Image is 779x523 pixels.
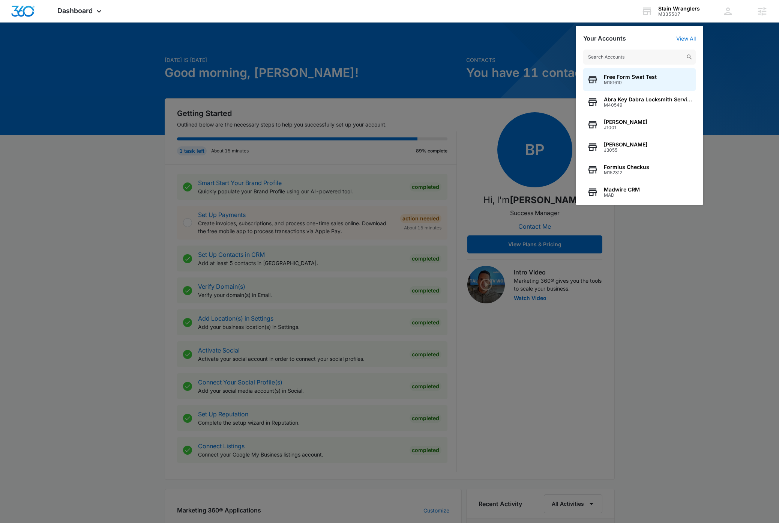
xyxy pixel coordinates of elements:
[604,119,647,125] span: [PERSON_NAME]
[604,102,692,108] span: M40549
[583,181,696,203] button: Madwire CRMMAD
[604,170,649,175] span: M152312
[583,158,696,181] button: Formius CheckusM152312
[57,7,93,15] span: Dashboard
[676,35,696,42] a: View All
[604,80,657,85] span: M151610
[604,148,647,153] span: J3055
[583,35,626,42] h2: Your Accounts
[583,68,696,91] button: Free Form Swat TestM151610
[604,193,640,198] span: MAD
[604,164,649,170] span: Formius Checkus
[583,113,696,136] button: [PERSON_NAME]J1001
[604,125,647,130] span: J1001
[658,12,700,17] div: account id
[604,96,692,102] span: Abra Key Dabra Locksmith Services
[583,136,696,158] button: [PERSON_NAME]J3055
[604,187,640,193] span: Madwire CRM
[604,74,657,80] span: Free Form Swat Test
[583,50,696,65] input: Search Accounts
[583,91,696,113] button: Abra Key Dabra Locksmith ServicesM40549
[604,142,647,148] span: [PERSON_NAME]
[658,6,700,12] div: account name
